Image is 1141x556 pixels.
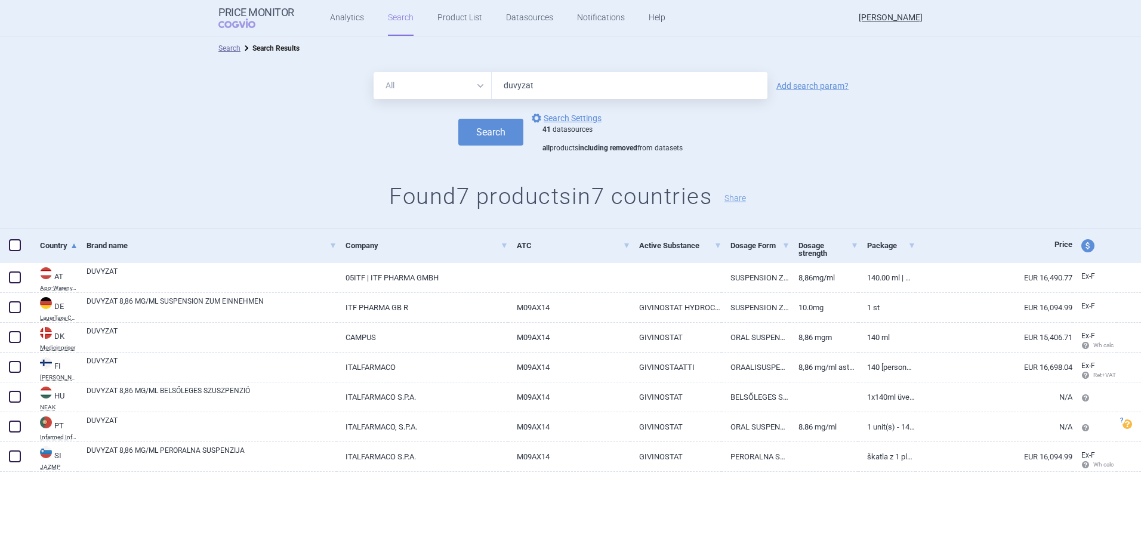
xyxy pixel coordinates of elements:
a: DUVYZAT [87,266,337,288]
a: Ex-F Ret+VAT calc [1072,357,1117,385]
a: 8,86 mg/ml asteikollinen 5 ml mittaruisku [790,353,858,382]
a: Ex-F [1072,298,1117,316]
strong: including removed [578,144,637,152]
a: HUHUNEAK [31,385,78,410]
a: DUVYZAT [87,326,337,347]
a: M09AX14 [508,382,630,412]
abbr: Infarmed Infomed — Infomed - medicinal products database, published by Infarmed, National Authori... [40,434,78,440]
a: Country [40,231,78,260]
img: Denmark [40,327,52,339]
span: Ex-factory price [1081,451,1095,459]
a: M09AX14 [508,412,630,441]
a: DUVYZAT [87,356,337,377]
a: Dosage strength [798,231,858,268]
li: Search Results [240,42,300,54]
a: 1 St [858,293,915,322]
a: PERORALNA SUSPENZIJA [721,442,790,471]
a: Company [346,231,508,260]
a: Ex-F Wh calc [1072,328,1117,355]
a: Active Substance [639,231,721,260]
a: ITALFARMACO S.P.A. [337,382,508,412]
span: Price [1054,240,1072,249]
a: N/A [915,382,1072,412]
a: Dosage Form [730,231,790,260]
abbr: NEAK — PUPHA database published by the National Health Insurance Fund of Hungary. [40,404,78,410]
strong: 41 [542,125,551,134]
a: DUVYZAT 8,86 MG/ML PERORALNA SUSPENZIJA [87,445,337,467]
a: GIVINOSTAATTI [630,353,721,382]
a: 8.86 mg/ml [790,412,858,441]
span: Wh calc [1081,342,1114,348]
a: EUR 16,490.77 [915,263,1072,292]
a: EUR 15,406.71 [915,323,1072,352]
a: BELSŐLEGES SZUSZPENZIÓ [721,382,790,412]
a: Price MonitorCOGVIO [218,7,294,29]
a: Search [218,44,240,52]
button: Search [458,119,523,146]
a: Ex-F Wh calc [1072,447,1117,474]
a: DUVYZAT [87,415,337,437]
div: datasources products from datasets [542,125,683,153]
abbr: LauerTaxe CGM — Complex database for German drug information provided by commercial provider CGM ... [40,315,78,321]
button: Share [724,194,746,202]
span: Wh calc [1081,461,1114,468]
a: GIVINOSTAT [630,442,721,471]
span: Ex-factory price [1081,272,1095,280]
span: Ex-factory price [1081,302,1095,310]
span: ? [1118,417,1125,424]
strong: Search Results [252,44,300,52]
a: 140.00 ML | Milliliter [858,263,915,292]
strong: all [542,144,550,152]
abbr: Apo-Warenv.III — Apothekerverlag Warenverzeichnis. Online database developed by the Österreichisc... [40,285,78,291]
a: PTPTInfarmed Infomed [31,415,78,440]
a: Package [867,231,915,260]
a: 10.0mg [790,293,858,322]
a: SISIJAZMP [31,445,78,470]
a: Add search param? [776,82,849,90]
a: SUSPENSION Z EINNEHMEN [721,263,790,292]
abbr: Medicinpriser — Danish Medicine Agency. Erhverv Medicinpriser database for bussines. [40,345,78,351]
a: ATATApo-Warenv.III [31,266,78,291]
a: 8,86MG/ML [790,263,858,292]
img: Portugal [40,416,52,428]
a: M09AX14 [508,293,630,322]
a: 1 unit(s) - 140 ml [858,412,915,441]
a: EUR 16,094.99 [915,442,1072,471]
img: Finland [40,357,52,369]
img: Hungary [40,387,52,399]
a: ITF PHARMA GB R [337,293,508,322]
abbr: JAZMP — List of medicinal products published by the Public Agency of the Republic of Slovenia for... [40,464,78,470]
a: DUVYZAT 8,86 MG/ML BELSŐLEGES SZUSZPENZIÓ [87,385,337,407]
a: 140 [PERSON_NAME] [858,353,915,382]
a: 05ITF | ITF PHARMA GMBH [337,263,508,292]
a: GIVINOSTAT [630,323,721,352]
a: SUSPENSION ZUM EINNEHMEN [721,293,790,322]
a: DKDKMedicinpriser [31,326,78,351]
strong: Price Monitor [218,7,294,18]
img: Germany [40,297,52,309]
a: 1x140ml üvegben + 1 szájfecske ndő [858,382,915,412]
a: ATC [517,231,630,260]
a: ITALFARMACO [337,353,508,382]
a: M09AX14 [508,323,630,352]
li: Search [218,42,240,54]
a: GIVINOSTAT [630,382,721,412]
a: GIVINOSTAT [630,412,721,441]
span: Ret+VAT calc [1081,372,1127,378]
a: DUVYZAT 8,86 MG/ML SUSPENSION ZUM EINNEHMEN [87,296,337,317]
a: ? [1123,419,1137,428]
a: Ex-F [1072,268,1117,286]
a: DEDELauerTaxe CGM [31,296,78,321]
a: CAMPUS [337,323,508,352]
a: FIFI[PERSON_NAME] [31,356,78,381]
a: ORAL SUSPENSION [721,412,790,441]
abbr: KELA — Pharmaceutical Database of medicinal products maintained by Kela, Finland. [40,375,78,381]
a: 140 ml [858,323,915,352]
a: GIVINOSTAT HYDROCHLORID-1-[PERSON_NAME] 10 MG [630,293,721,322]
span: Ex-factory price [1081,332,1095,340]
span: Ex-factory price [1081,362,1095,370]
a: ORAL SUSPENSION [721,323,790,352]
a: ORAALISUSPENSIO [721,353,790,382]
a: N/A [915,412,1072,441]
a: Brand name [87,231,337,260]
